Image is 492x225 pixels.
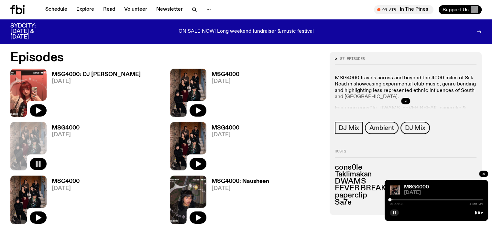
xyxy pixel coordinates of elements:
[52,72,141,77] h3: MSG4000: DJ [PERSON_NAME]
[404,190,483,195] span: [DATE]
[120,5,151,14] a: Volunteer
[404,185,429,190] a: MSG4000
[179,29,314,35] p: ON SALE NOW! Long weekend fundraiser & music festival
[335,192,476,199] h3: paperclip
[152,5,187,14] a: Newsletter
[206,179,269,224] a: MSG4000: Nausheen[DATE]
[52,179,80,184] h3: MSG4000
[335,150,476,157] h2: Hosts
[212,179,269,184] h3: MSG4000: Nausheen
[52,125,80,131] h3: MSG4000
[99,5,119,14] a: Read
[390,202,403,206] span: 0:00:03
[47,179,80,224] a: MSG4000[DATE]
[335,178,476,185] h3: DWAMS
[10,23,52,40] h3: SYDCITY: [DATE] & [DATE]
[212,186,269,191] span: [DATE]
[339,124,359,131] span: DJ Mix
[212,125,239,131] h3: MSG4000
[47,125,80,170] a: MSG4000[DATE]
[212,79,239,84] span: [DATE]
[52,186,80,191] span: [DATE]
[369,124,394,131] span: Ambient
[206,125,239,170] a: MSG4000[DATE]
[405,124,425,131] span: DJ Mix
[41,5,71,14] a: Schedule
[52,132,80,138] span: [DATE]
[439,5,482,14] button: Support Us
[335,199,476,206] h3: Sa7e
[47,72,141,117] a: MSG4000: DJ [PERSON_NAME][DATE]
[400,122,430,134] a: DJ Mix
[212,72,239,77] h3: MSG4000
[335,75,476,100] p: MSG4000 travels across and beyond the 4000 miles of Silk Road in showcasing experimental club mus...
[335,164,476,171] h3: cons0le
[52,79,141,84] span: [DATE]
[212,132,239,138] span: [DATE]
[335,185,476,192] h3: FEVER BREAK
[469,202,483,206] span: 1:56:34
[365,122,399,134] a: Ambient
[10,52,322,63] h2: Episodes
[374,5,433,14] button: On AirIn The Pines
[340,57,365,61] span: 87 episodes
[206,72,239,117] a: MSG4000[DATE]
[335,122,363,134] a: DJ Mix
[443,7,469,13] span: Support Us
[335,171,476,178] h3: Taklimakan
[72,5,98,14] a: Explore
